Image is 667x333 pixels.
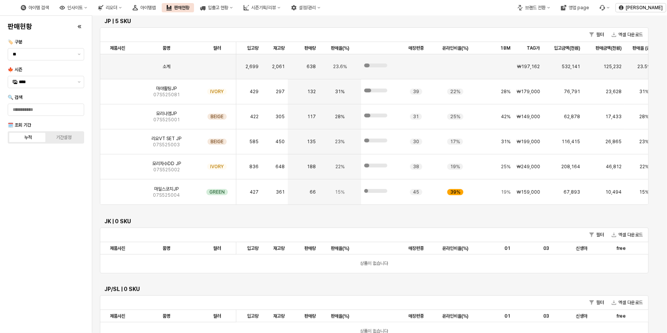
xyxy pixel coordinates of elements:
[213,45,221,51] span: 컬러
[513,3,555,12] button: 브랜드 전환
[517,89,540,95] span: ₩179,000
[450,164,460,170] span: 19%
[640,164,649,170] span: 22%
[211,114,224,120] span: BEIGE
[517,164,540,170] span: ₩249,000
[606,139,622,145] span: 26,865
[100,254,648,273] div: 상품이 없습니다
[609,298,646,307] button: 엑셀 다운로드
[576,245,587,251] span: 신생아
[156,85,177,92] span: 마야퀼팅JP
[564,114,580,120] span: 62,878
[163,45,170,51] span: 품명
[250,189,259,195] span: 427
[276,189,285,195] span: 361
[156,110,177,117] span: 모리나염JP
[209,189,225,195] span: GREEN
[586,298,607,307] button: 필터
[208,5,228,10] div: 입출고 현황
[450,189,460,195] span: 39%
[75,76,84,88] button: 제안 사항 표시
[8,23,32,30] h4: 판매현황
[239,3,285,12] div: 시즌기획/리뷰
[8,95,22,100] span: 🔍 검색
[16,3,53,12] div: 아이템 검색
[413,189,419,195] span: 45
[287,3,325,12] div: 설정/관리
[450,114,460,120] span: 25%
[606,114,622,120] span: 17,433
[413,139,419,145] span: 30
[105,218,644,225] h6: JK | 0 SKU
[307,114,316,120] span: 117
[501,189,511,195] span: 19%
[153,167,180,173] span: 07S525002
[543,245,549,251] span: 03
[210,164,224,170] span: IVORY
[105,286,644,293] h6: JP/SL | 0 SKU
[93,3,126,12] button: 리오더
[617,313,626,319] span: free
[250,114,259,120] span: 422
[586,30,607,39] button: 필터
[247,313,259,319] span: 입고량
[639,114,649,120] span: 28%
[110,313,125,319] span: 제품사진
[413,114,419,120] span: 31
[304,313,316,319] span: 판매량
[576,313,587,319] span: 신생아
[596,45,622,51] span: 판매금액(천원)
[304,245,316,251] span: 판매량
[331,45,349,51] span: 판매율(%)
[606,164,622,170] span: 46,812
[105,18,644,25] h6: JP | 5 SKU
[307,89,316,95] span: 132
[55,3,92,12] button: 인사이트
[639,139,649,145] span: 23%
[562,64,580,70] span: 532,141
[408,245,424,251] span: 매장편중
[8,39,22,45] span: 🏷️ 구분
[211,139,224,145] span: BEIGE
[609,30,646,39] button: 엑셀 다운로드
[335,189,345,195] span: 15%
[250,89,259,95] span: 429
[154,186,179,192] span: 마일스코치JP
[331,245,349,251] span: 판매율(%)
[561,164,580,170] span: 208,164
[333,64,347,70] span: 23.6%
[153,142,180,148] span: 07S525003
[556,3,594,12] button: 영업 page
[299,5,316,10] div: 설정/관리
[67,5,83,10] div: 인사이트
[213,313,221,319] span: 컬러
[106,5,117,10] div: 리오더
[626,5,663,11] p: [PERSON_NAME]
[8,67,22,72] span: 🍁 시즌
[140,5,156,10] div: 아이템맵
[637,64,651,70] span: 23.5%
[272,64,285,70] span: 2,061
[335,164,345,170] span: 22%
[408,45,424,51] span: 매장편중
[595,3,614,12] div: Menu item 6
[213,245,221,251] span: 컬러
[56,135,71,140] div: 기간설정
[75,49,84,60] button: 제안 사항 표시
[24,135,32,140] div: 누적
[564,89,580,95] span: 76,791
[562,139,580,145] span: 116,415
[92,16,667,333] main: App Frame
[501,139,511,145] span: 31%
[586,230,607,239] button: 필터
[450,139,460,145] span: 17%
[273,245,285,251] span: 재고량
[504,245,511,251] span: 01
[335,89,345,95] span: 31%
[275,164,285,170] span: 648
[162,3,194,12] div: 판매현황
[569,5,589,10] div: 영업 page
[210,89,224,95] span: IVORY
